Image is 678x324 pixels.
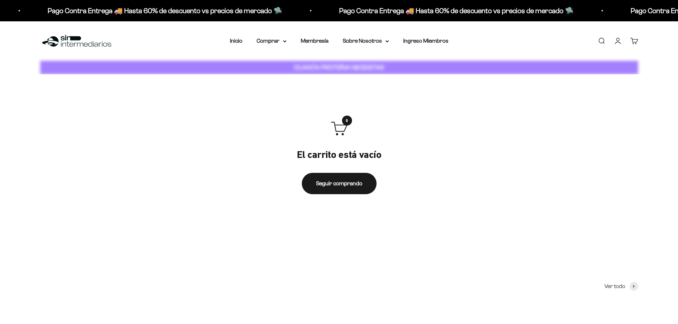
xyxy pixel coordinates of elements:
a: Ingreso Miembros [403,38,448,44]
a: Membresía [301,38,329,44]
span: 0 [342,116,352,126]
a: Seguir comprando [302,173,377,194]
p: Pago Contra Entrega 🚚 Hasta 60% de descuento vs precios de mercado 🛸 [48,5,282,16]
strong: CUANTA PROTEÍNA NECESITAS [294,64,384,71]
summary: Sobre Nosotros [343,36,389,46]
summary: Comprar [257,36,287,46]
p: Pago Contra Entrega 🚚 Hasta 60% de descuento vs precios de mercado 🛸 [339,5,574,16]
span: Ver todo [604,282,625,291]
p: El carrito está vacío [297,148,381,161]
a: Inicio [230,38,242,44]
a: Ver todo [604,282,638,291]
